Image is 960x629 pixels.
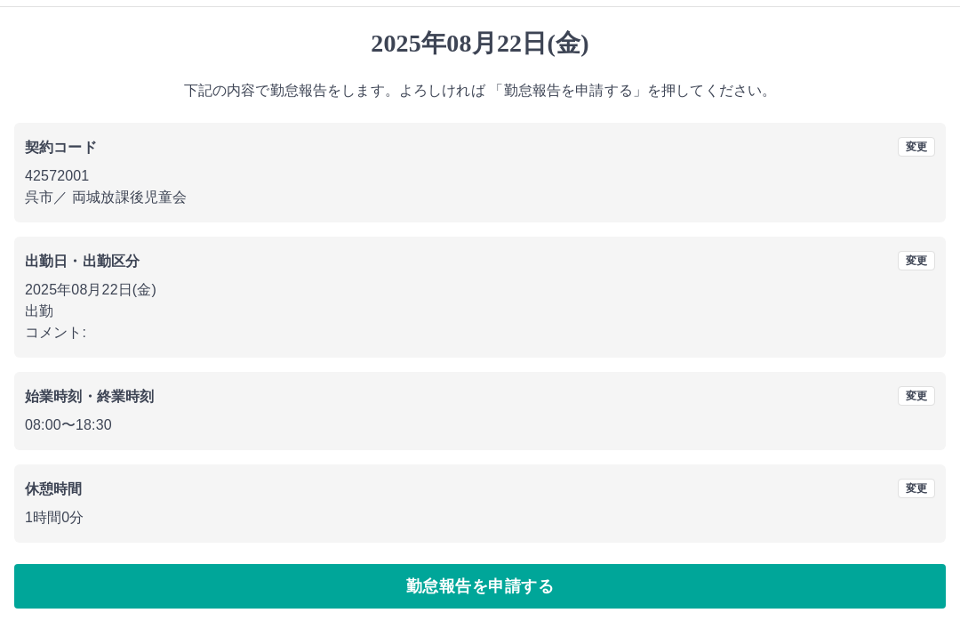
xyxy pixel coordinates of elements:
[14,564,946,609] button: 勤怠報告を申請する
[14,28,946,59] h1: 2025年08月22日(金)
[25,187,935,208] p: 呉市 ／ 両城放課後児童会
[898,137,935,157] button: 変更
[25,254,140,269] b: 出勤日・出勤区分
[25,415,935,436] p: 08:00 〜 18:30
[25,507,935,528] p: 1時間0分
[25,301,935,322] p: 出勤
[898,386,935,406] button: 変更
[25,165,935,187] p: 42572001
[25,389,154,404] b: 始業時刻・終業時刻
[25,322,935,343] p: コメント:
[25,481,83,496] b: 休憩時間
[898,479,935,498] button: 変更
[14,80,946,101] p: 下記の内容で勤怠報告をします。よろしければ 「勤怠報告を申請する」を押してください。
[898,251,935,270] button: 変更
[25,140,97,155] b: 契約コード
[25,279,935,301] p: 2025年08月22日(金)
